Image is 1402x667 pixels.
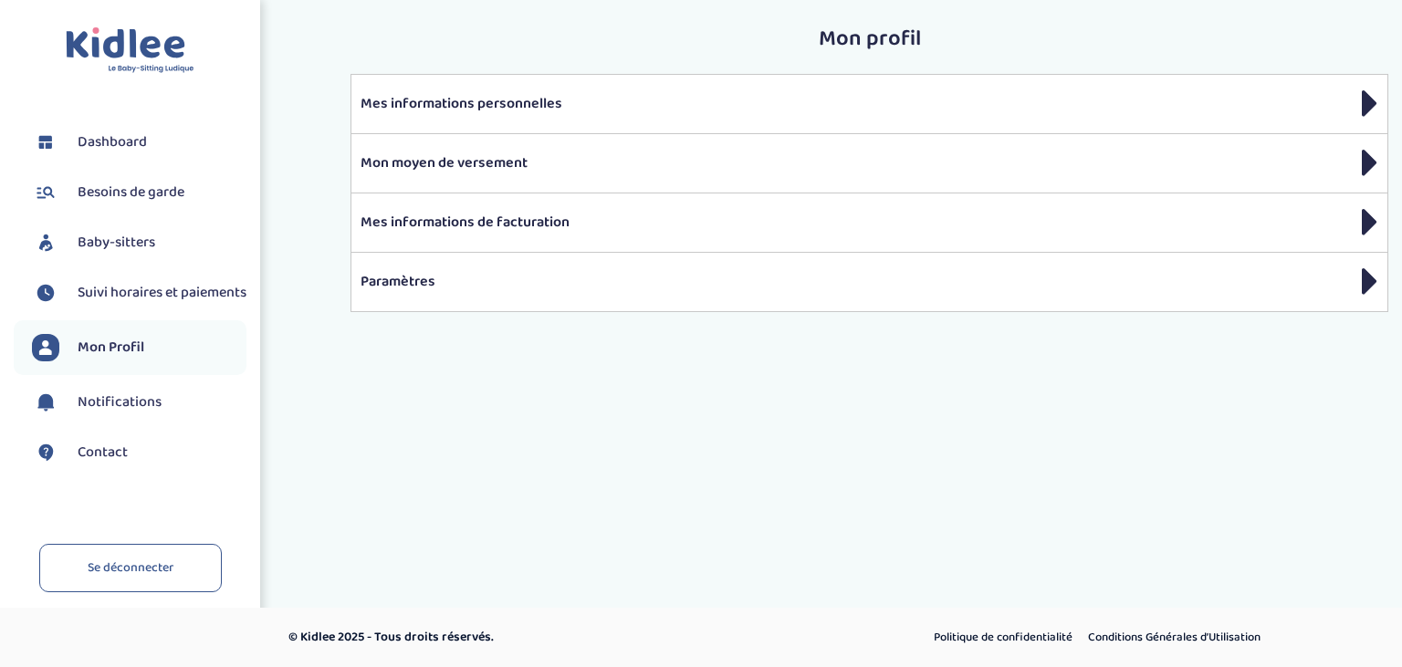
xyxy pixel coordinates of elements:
a: Dashboard [32,129,246,156]
p: Mes informations de facturation [361,212,1378,234]
span: Mon Profil [78,337,144,359]
img: profil.svg [32,334,59,361]
img: contact.svg [32,439,59,466]
span: Baby-sitters [78,232,155,254]
p: © Kidlee 2025 - Tous droits réservés. [288,628,779,647]
a: Notifications [32,389,246,416]
a: Baby-sitters [32,229,246,256]
a: Contact [32,439,246,466]
a: Conditions Générales d’Utilisation [1082,626,1267,650]
a: Mon Profil [32,334,246,361]
h2: Mon profil [350,27,1388,51]
p: Mes informations personnelles [361,93,1378,115]
span: Besoins de garde [78,182,184,203]
span: Contact [78,442,128,464]
span: Notifications [78,391,162,413]
img: besoin.svg [32,179,59,206]
img: notification.svg [32,389,59,416]
img: logo.svg [66,27,194,74]
p: Mon moyen de versement [361,152,1378,174]
img: suivihoraire.svg [32,279,59,307]
a: Politique de confidentialité [927,626,1079,650]
img: babysitters.svg [32,229,59,256]
p: Paramètres [361,271,1378,293]
a: Besoins de garde [32,179,246,206]
a: Se déconnecter [39,544,222,592]
img: dashboard.svg [32,129,59,156]
span: Dashboard [78,131,147,153]
a: Suivi horaires et paiements [32,279,246,307]
span: Suivi horaires et paiements [78,282,246,304]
